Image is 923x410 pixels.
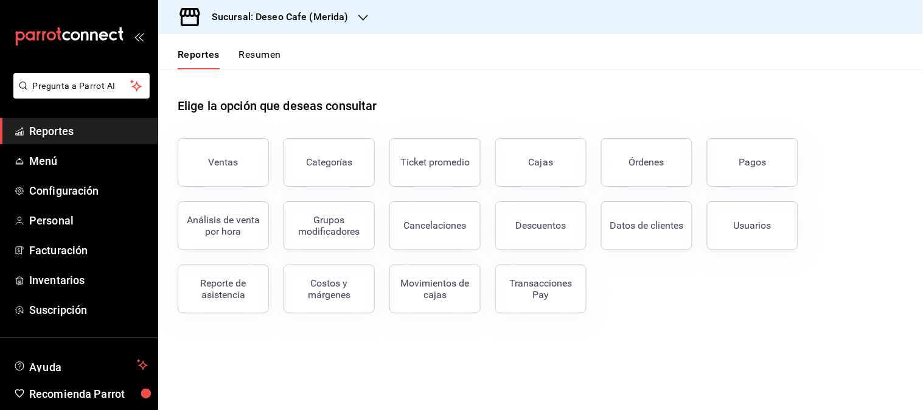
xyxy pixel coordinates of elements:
[209,156,239,168] div: Ventas
[29,302,148,318] span: Suscripción
[739,156,767,168] div: Pagos
[529,155,554,170] div: Cajas
[29,386,148,402] span: Recomienda Parrot
[389,138,481,187] button: Ticket promedio
[400,156,470,168] div: Ticket promedio
[503,277,579,301] div: Transacciones Pay
[601,138,692,187] button: Órdenes
[186,214,261,237] div: Análisis de venta por hora
[707,138,798,187] button: Pagos
[284,201,375,250] button: Grupos modificadores
[389,201,481,250] button: Cancelaciones
[291,277,367,301] div: Costos y márgenes
[202,10,349,24] h3: Sucursal: Deseo Cafe (Merida)
[404,220,467,231] div: Cancelaciones
[389,265,481,313] button: Movimientos de cajas
[284,265,375,313] button: Costos y márgenes
[239,49,281,69] button: Resumen
[29,182,148,199] span: Configuración
[291,214,367,237] div: Grupos modificadores
[306,156,352,168] div: Categorías
[9,88,150,101] a: Pregunta a Parrot AI
[610,220,684,231] div: Datos de clientes
[29,153,148,169] span: Menú
[178,49,281,69] div: navigation tabs
[13,73,150,99] button: Pregunta a Parrot AI
[516,220,566,231] div: Descuentos
[601,201,692,250] button: Datos de clientes
[495,265,587,313] button: Transacciones Pay
[29,212,148,229] span: Personal
[629,156,664,168] div: Órdenes
[495,201,587,250] button: Descuentos
[178,97,377,115] h1: Elige la opción que deseas consultar
[178,265,269,313] button: Reporte de asistencia
[734,220,771,231] div: Usuarios
[178,49,220,69] button: Reportes
[186,277,261,301] div: Reporte de asistencia
[134,32,144,41] button: open_drawer_menu
[29,242,148,259] span: Facturación
[178,201,269,250] button: Análisis de venta por hora
[29,272,148,288] span: Inventarios
[33,80,131,92] span: Pregunta a Parrot AI
[397,277,473,301] div: Movimientos de cajas
[29,358,132,372] span: Ayuda
[29,123,148,139] span: Reportes
[495,138,587,187] a: Cajas
[284,138,375,187] button: Categorías
[178,138,269,187] button: Ventas
[707,201,798,250] button: Usuarios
